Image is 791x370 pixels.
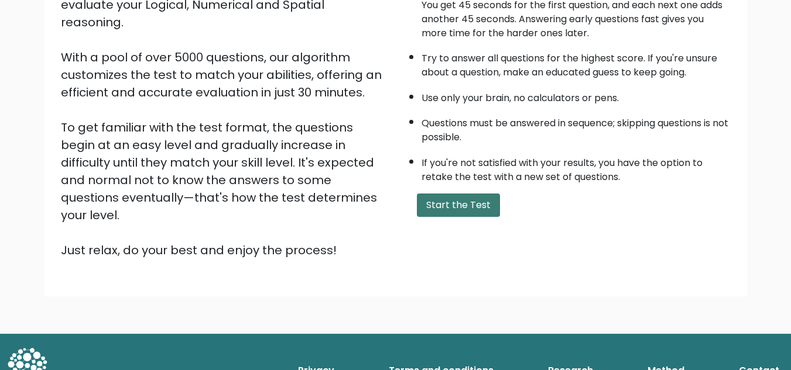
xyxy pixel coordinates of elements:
[422,46,731,79] li: Try to answer all questions for the highest score. If you're unsure about a question, make an edu...
[417,193,500,217] button: Start the Test
[422,110,731,144] li: Questions must be answered in sequence; skipping questions is not possible.
[422,85,731,105] li: Use only your brain, no calculators or pens.
[422,150,731,184] li: If you're not satisfied with your results, you have the option to retake the test with a new set ...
